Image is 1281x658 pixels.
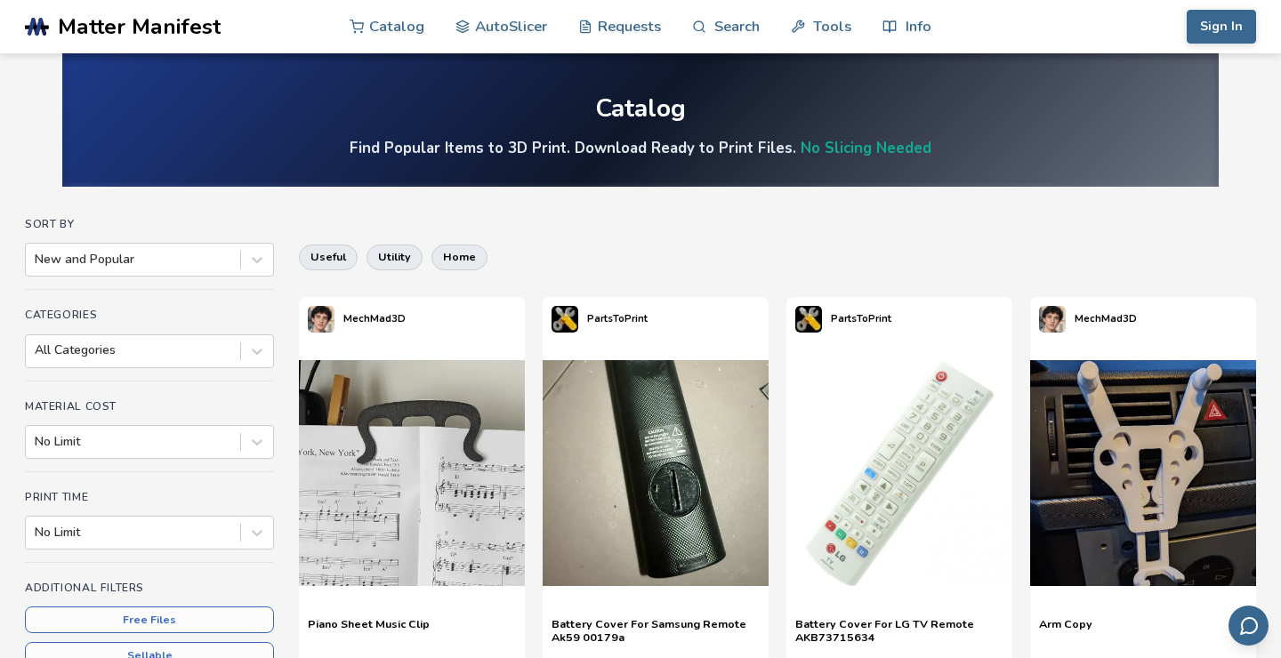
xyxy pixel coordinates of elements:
button: Free Files [25,606,274,633]
input: New and Popular [35,253,38,267]
h4: Find Popular Items to 3D Print. Download Ready to Print Files. [350,138,931,158]
p: MechMad3D [343,309,406,328]
img: MechMad3D's profile [1039,306,1066,333]
a: MechMad3D's profileMechMad3D [299,297,415,341]
p: PartsToPrint [831,309,891,328]
button: Sign In [1187,10,1256,44]
img: PartsToPrint's profile [552,306,578,333]
button: Send feedback via email [1229,606,1269,646]
input: No Limit [35,526,38,540]
a: Battery Cover For Samsung Remote Ak59 00179a [552,617,760,644]
img: PartsToPrint's profile [795,306,822,333]
h4: Additional Filters [25,582,274,594]
button: utility [367,245,423,269]
h4: Sort By [25,218,274,230]
input: No Limit [35,435,38,449]
p: PartsToPrint [587,309,648,328]
a: No Slicing Needed [801,138,931,158]
a: Arm Copy [1039,617,1092,644]
a: PartsToPrint's profilePartsToPrint [543,297,657,341]
a: Battery Cover For LG TV Remote AKB73715634 [795,617,1003,644]
h4: Categories [25,309,274,321]
div: Catalog [595,95,686,123]
span: Matter Manifest [58,14,221,39]
a: Piano Sheet Music Clip [308,617,430,644]
input: All Categories [35,343,38,357]
button: useful [299,245,358,269]
img: MechMad3D's profile [308,306,334,333]
h4: Material Cost [25,400,274,413]
button: home [431,245,487,269]
a: MechMad3D's profileMechMad3D [1030,297,1146,341]
p: MechMad3D [1075,309,1137,328]
a: PartsToPrint's profilePartsToPrint [786,297,900,341]
h4: Print Time [25,491,274,503]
